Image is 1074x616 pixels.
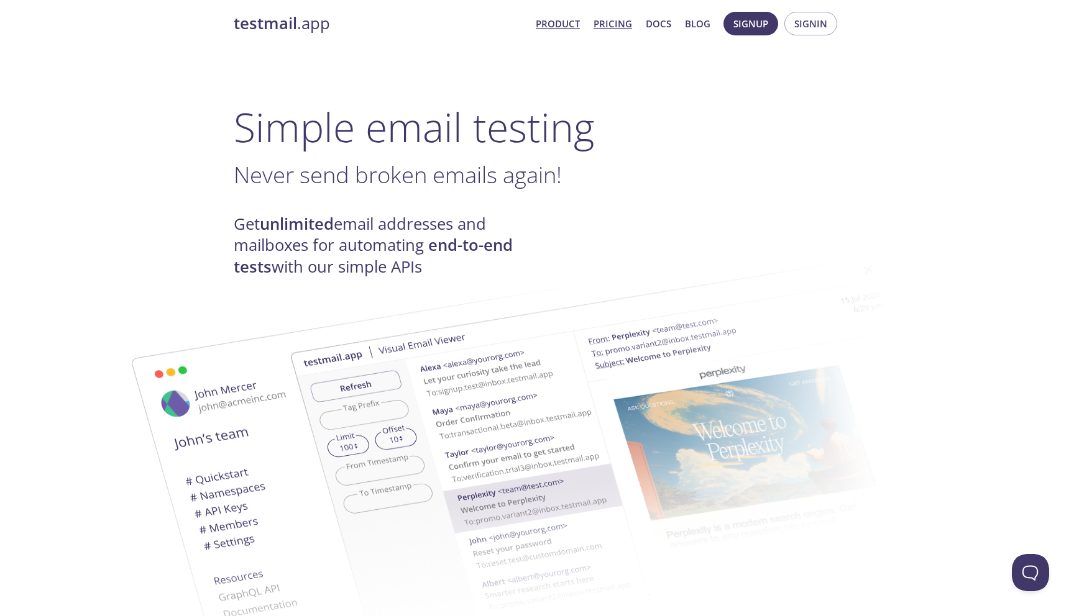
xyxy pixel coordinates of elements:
button: Signin [784,12,837,35]
h1: Simple email testing [234,103,840,151]
a: testmail.app [234,13,526,34]
strong: unlimited [260,213,334,235]
a: Product [536,16,580,32]
span: Signup [733,16,768,32]
iframe: Help Scout Beacon - Open [1012,554,1049,591]
span: Never send broken emails again! [234,159,562,190]
button: Signup [723,12,778,35]
strong: testmail [234,12,297,34]
strong: end-to-end tests [234,234,513,277]
a: Pricing [594,16,632,32]
a: Docs [646,16,671,32]
span: Signin [794,16,827,32]
h4: Get email addresses and mailboxes for automating with our simple APIs [234,214,537,278]
a: Blog [685,16,710,32]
